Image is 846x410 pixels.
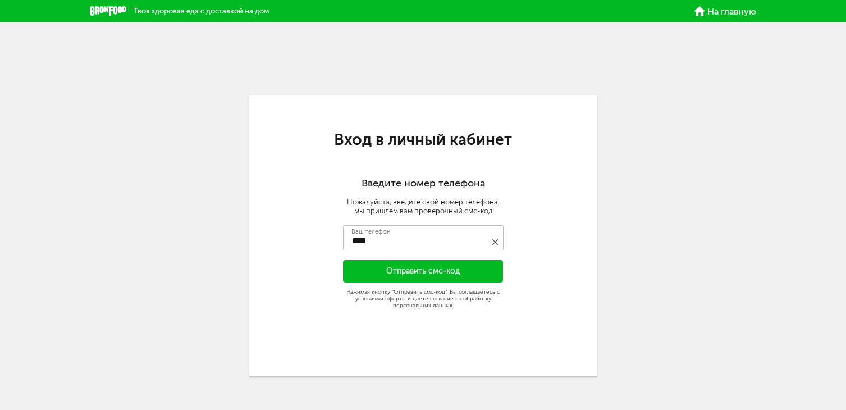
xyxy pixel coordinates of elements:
[343,289,504,309] div: Нажимая кнопку "Отправить смс-код", Вы соглашаетесь с условиями оферты и даете согласие на обрабо...
[694,6,756,16] a: На главную
[249,198,597,216] div: Пожалуйста, введите свой номер телефона, мы пришлём вам проверочный смс-код
[343,260,504,283] button: Отправить смс-код
[134,7,269,15] span: Твоя здоровая еда с доставкой на дом
[90,6,269,16] a: Твоя здоровая еда с доставкой на дом
[249,177,597,190] h2: Введите номер телефона
[707,7,756,16] span: На главную
[249,133,597,147] h1: Вход в личный кабинет
[351,229,391,235] label: Ваш телефон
